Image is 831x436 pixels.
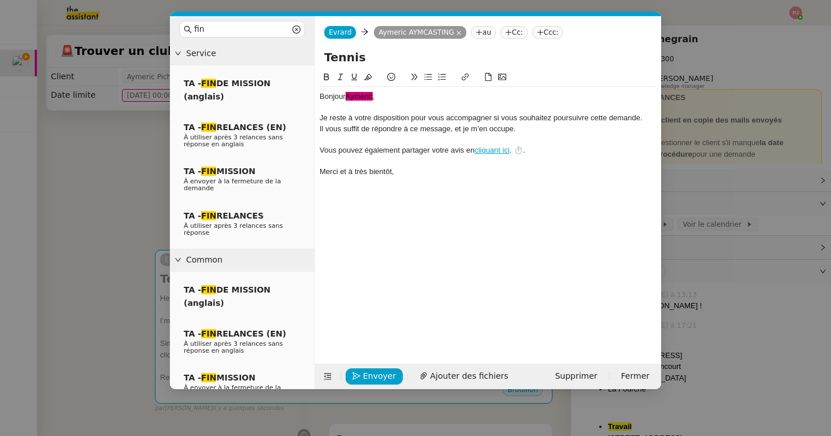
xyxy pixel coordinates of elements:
nz-tag: Cc: [500,26,528,39]
div: Je reste à votre disposition pour vous accompagner si vous souhaitez poursuivre cette demande. [320,113,656,123]
span: Supprimer [555,370,597,383]
em: FIN [201,373,217,382]
em: FIN [201,329,217,338]
div: Common [170,249,314,271]
nz-tag: Aymeric AYMCASTING [374,26,466,39]
em: FIN [201,123,217,132]
span: TA - RELANCES (EN) [184,329,286,338]
span: TA - RELANCES [184,211,264,220]
span: À utiliser après 3 relances sans réponse en anglais [184,134,283,148]
em: FIN [201,285,217,294]
span: TA - RELANCES (EN) [184,123,286,132]
em: FIN [201,79,217,88]
input: Templates [194,23,290,36]
span: À envoyer à la fermeture de la demande [184,178,281,192]
div: Vous pouvez également partager votre avis en . ⏱️. [320,145,656,156]
div: Il vous suffit de répondre à ce message, et je m’en occupe. [320,124,656,134]
em: FIN [201,167,217,176]
div: Merci et à très bientôt, [320,167,656,177]
button: Fermer [614,368,656,385]
div: Service [170,42,314,65]
div: Bonjour , [320,91,656,102]
span: Aymeric [346,92,373,101]
span: Fermer [621,370,650,383]
span: TA - DE MISSION (anglais) [184,285,270,308]
button: Envoyer [346,368,403,385]
span: Service [186,47,310,60]
a: cliquant ici [474,146,510,154]
button: Supprimer [548,368,604,385]
em: FIN [201,211,217,220]
span: À envoyer à la fermeture de la demande [184,384,281,398]
span: Ajouter des fichiers [430,370,508,383]
span: Evrard [329,28,351,36]
span: TA - MISSION [184,373,255,382]
span: À utiliser après 3 relances sans réponse en anglais [184,340,283,354]
input: Subject [324,49,652,66]
nz-tag: Ccc: [532,26,563,39]
nz-tag: au [471,26,496,39]
span: Common [186,253,310,267]
span: Envoyer [363,370,396,383]
button: Ajouter des fichiers [413,368,515,385]
span: TA - DE MISSION (anglais) [184,79,270,101]
span: À utiliser après 3 relances sans réponse [184,222,283,237]
span: TA - MISSION [184,167,255,176]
